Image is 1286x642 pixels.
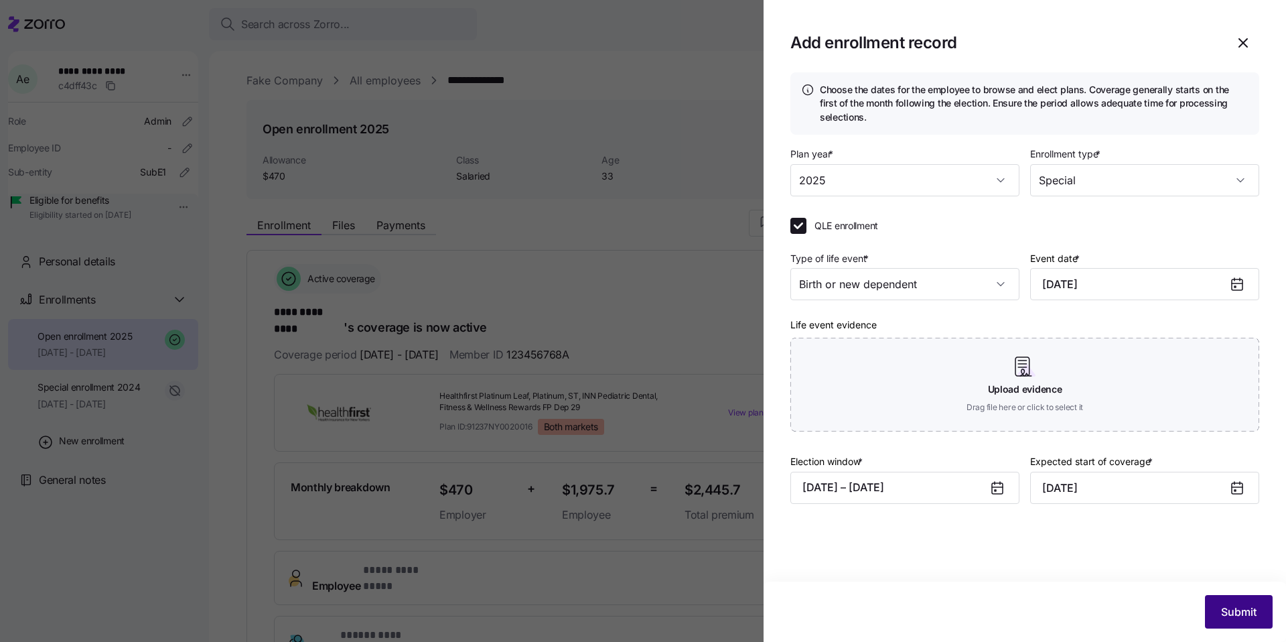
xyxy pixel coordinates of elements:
[790,32,1216,53] h1: Add enrollment record
[790,454,865,469] label: Election window
[1030,251,1082,266] label: Event date
[1030,268,1259,300] input: Select date
[1030,454,1155,469] label: Expected start of coverage
[1030,147,1103,162] label: Enrollment type
[1030,472,1259,504] input: MM/DD/YYYY
[790,318,877,332] label: Life event evidence
[790,472,1019,504] button: [DATE] – [DATE]
[1205,595,1273,629] button: Submit
[1221,604,1257,620] span: Submit
[790,268,1019,300] input: Select life event
[814,219,878,233] span: QLE enrollment
[790,147,836,162] label: Plan year
[790,251,871,266] label: Type of life event
[820,83,1248,124] h4: Choose the dates for the employee to browse and elect plans. Coverage generally starts on the fir...
[1030,164,1259,196] input: Enrollment type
